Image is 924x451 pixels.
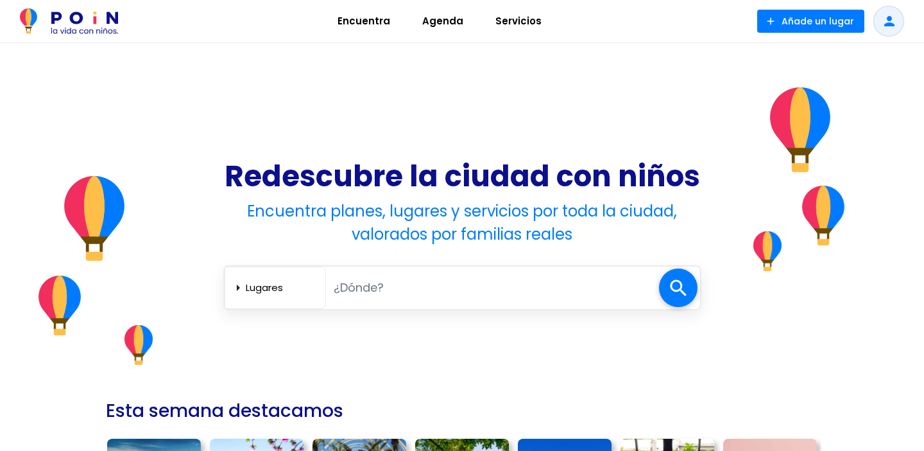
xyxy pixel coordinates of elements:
[479,6,558,37] a: Servicios
[223,200,701,246] h4: Encuentra planes, lugares y servicios por toda la ciudad, valorados por familias reales
[332,11,396,31] span: Encuentra
[106,394,343,427] h2: Esta semana destacamos
[416,11,469,31] span: Agenda
[230,280,246,296] span: arrow_right
[246,277,320,298] select: arrow_right
[757,10,864,33] button: Añade un lugar
[223,158,701,195] h1: Redescubre la ciudad con niños
[406,6,479,37] a: Agenda
[490,11,547,31] span: Servicios
[326,274,659,301] input: ¿Dónde?
[20,8,118,34] img: POiN
[321,6,406,37] a: Encuentra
